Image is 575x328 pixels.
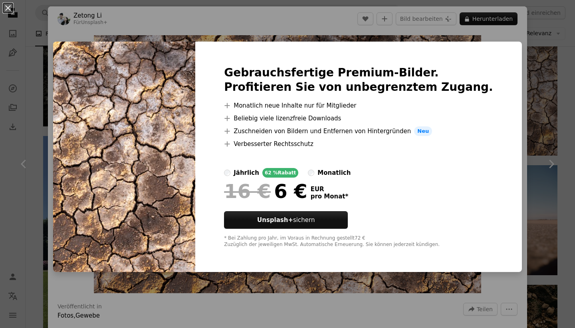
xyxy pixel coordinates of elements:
div: 6 € [224,181,307,202]
span: pro Monat * [311,193,349,200]
li: Verbesserter Rechtsschutz [224,139,493,149]
input: monatlich [308,170,314,176]
div: monatlich [317,168,351,178]
li: Zuschneiden von Bildern und Entfernen von Hintergründen [224,126,493,136]
li: Monatlich neue Inhalte nur für Mitglieder [224,101,493,110]
div: 62 % Rabatt [262,168,298,178]
img: premium_photo-1671253985486-6c047bbad250 [53,42,195,272]
strong: Unsplash+ [257,216,293,224]
button: Unsplash+sichern [224,211,348,229]
span: 16 € [224,181,271,202]
h2: Gebrauchsfertige Premium-Bilder. Profitieren Sie von unbegrenztem Zugang. [224,66,493,94]
li: Beliebig viele lizenzfreie Downloads [224,114,493,123]
span: EUR [311,186,349,193]
input: jährlich62 %Rabatt [224,170,230,176]
div: * Bei Zahlung pro Jahr, im Voraus in Rechnung gestellt 72 € Zuzüglich der jeweiligen MwSt. Automa... [224,235,493,248]
span: Neu [414,126,432,136]
div: jährlich [234,168,259,178]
